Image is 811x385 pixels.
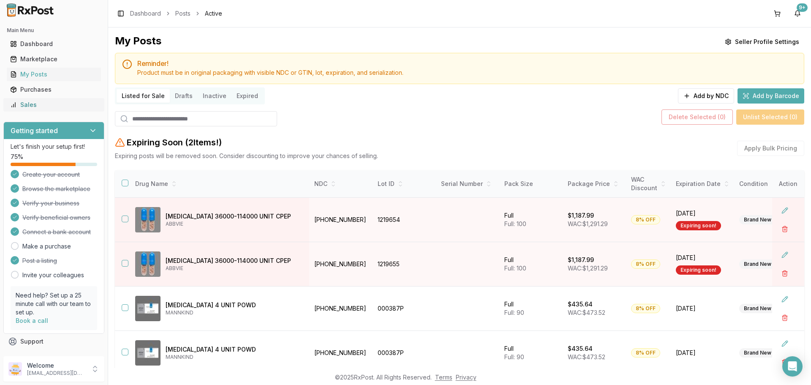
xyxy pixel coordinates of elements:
[7,97,101,112] a: Sales
[16,317,48,324] a: Book a call
[739,348,776,358] div: Brand New
[373,242,436,287] td: 1219655
[3,98,104,112] button: Sales
[135,251,161,277] img: Creon 36000-114000 UNIT CPEP
[631,215,660,224] div: 8% OFF
[631,348,660,358] div: 8% OFF
[739,259,776,269] div: Brand New
[10,40,98,48] div: Dashboard
[166,345,302,354] p: [MEDICAL_DATA] 4 UNIT POWD
[739,304,776,313] div: Brand New
[135,180,302,188] div: Drug Name
[777,203,792,218] button: Edit
[10,55,98,63] div: Marketplace
[11,142,97,151] p: Let's finish your setup first!
[7,52,101,67] a: Marketplace
[166,309,302,316] p: MANNKIND
[10,101,98,109] div: Sales
[10,70,98,79] div: My Posts
[504,309,524,316] span: Full: 90
[373,198,436,242] td: 1219654
[27,370,86,377] p: [EMAIL_ADDRESS][DOMAIN_NAME]
[22,170,80,179] span: Create your account
[568,300,593,309] p: $435.64
[504,265,526,272] span: Full: 100
[631,175,666,192] div: WAC Discount
[135,296,161,321] img: Afrezza 4 UNIT POWD
[568,353,605,360] span: WAC: $473.52
[314,180,367,188] div: NDC
[568,180,621,188] div: Package Price
[568,220,608,227] span: WAC: $1,291.29
[568,265,608,272] span: WAC: $1,291.29
[720,34,804,49] button: Seller Profile Settings
[678,88,734,104] button: Add by NDC
[309,242,373,287] td: [PHONE_NUMBER]
[676,209,729,218] span: [DATE]
[676,180,729,188] div: Expiration Date
[309,198,373,242] td: [PHONE_NUMBER]
[499,170,563,198] th: Pack Size
[11,126,58,136] h3: Getting started
[22,242,71,251] a: Make a purchase
[631,304,660,313] div: 8% OFF
[777,355,792,370] button: Delete
[166,265,302,272] p: ABBVIE
[27,361,86,370] p: Welcome
[117,89,170,103] button: Listed for Sale
[130,9,161,18] a: Dashboard
[499,331,563,375] td: Full
[7,36,101,52] a: Dashboard
[772,170,804,198] th: Action
[373,287,436,331] td: 000387P
[676,254,729,262] span: [DATE]
[135,340,161,366] img: Afrezza 4 UNIT POWD
[676,221,721,230] div: Expiring soon!
[568,344,593,353] p: $435.64
[127,137,222,148] h2: Expiring Soon ( 2 Item s !)
[8,362,22,376] img: User avatar
[782,356,803,377] div: Open Intercom Messenger
[16,291,92,317] p: Need help? Set up a 25 minute call with our team to set up.
[135,207,161,232] img: Creon 36000-114000 UNIT CPEP
[3,68,104,81] button: My Posts
[568,309,605,316] span: WAC: $473.52
[198,89,231,103] button: Inactive
[504,353,524,360] span: Full: 90
[309,287,373,331] td: [PHONE_NUMBER]
[3,52,104,66] button: Marketplace
[3,349,104,364] button: Feedback
[115,152,378,160] p: Expiring posts will be removed soon. Consider discounting to improve your chances of selling.
[22,185,90,193] span: Browse the marketplace
[7,82,101,97] a: Purchases
[231,89,263,103] button: Expired
[166,257,302,265] p: [MEDICAL_DATA] 36000-114000 UNIT CPEP
[115,34,161,49] div: My Posts
[738,88,804,104] button: Add by Barcode
[11,153,23,161] span: 75 %
[166,354,302,360] p: MANNKIND
[631,259,660,269] div: 8% OFF
[777,292,792,307] button: Edit
[739,215,776,224] div: Brand New
[20,352,49,361] span: Feedback
[373,331,436,375] td: 000387P
[435,374,452,381] a: Terms
[791,7,804,20] button: 9+
[676,349,729,357] span: [DATE]
[166,301,302,309] p: [MEDICAL_DATA] 4 UNIT POWD
[137,60,797,67] h5: Reminder!
[504,220,526,227] span: Full: 100
[676,304,729,313] span: [DATE]
[205,9,222,18] span: Active
[3,37,104,51] button: Dashboard
[441,180,494,188] div: Serial Number
[499,198,563,242] td: Full
[777,336,792,351] button: Edit
[676,265,721,275] div: Expiring soon!
[777,247,792,262] button: Edit
[777,266,792,281] button: Delete
[22,213,90,222] span: Verify beneficial owners
[175,9,191,18] a: Posts
[777,221,792,237] button: Delete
